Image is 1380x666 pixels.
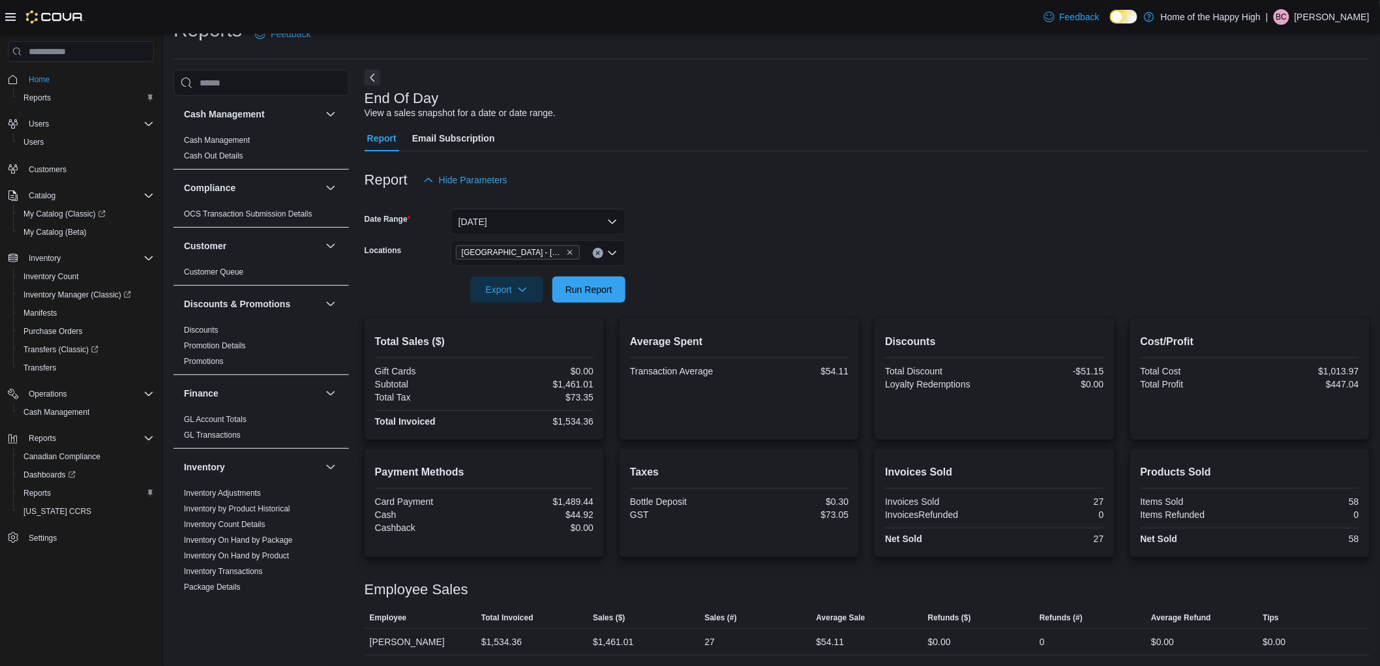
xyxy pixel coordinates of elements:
div: Cash Management [173,132,349,169]
div: $1,534.36 [487,416,593,427]
a: Feedback [1039,4,1105,30]
a: My Catalog (Classic) [13,205,159,223]
div: Subtotal [375,379,482,389]
span: Export [478,277,535,303]
div: $0.00 [997,379,1104,389]
span: Inventory [29,253,61,264]
span: Cash Out Details [184,151,243,161]
button: Operations [23,386,72,402]
a: Customer Queue [184,267,243,277]
div: $0.00 [1151,634,1174,650]
span: Users [29,119,49,129]
button: Cash Management [184,108,320,121]
span: Transfers (Classic) [23,344,98,355]
a: Promotion Details [184,341,246,350]
h3: Inventory [184,461,225,474]
span: GL Transactions [184,430,241,440]
span: My Catalog (Beta) [23,227,87,237]
label: Locations [365,245,402,256]
h3: Cash Management [184,108,265,121]
span: Total Invoiced [481,613,533,623]
span: Sales (#) [704,613,736,623]
strong: Net Sold [885,534,922,544]
a: Inventory Count Details [184,520,265,529]
div: 27 [997,534,1104,544]
span: Manifests [18,305,154,321]
a: Inventory On Hand by Package [184,536,293,545]
span: Inventory Transactions [184,566,263,577]
a: Feedback [250,21,316,47]
a: Canadian Compliance [18,449,106,464]
span: Average Refund [1151,613,1211,623]
a: GL Account Totals [184,415,247,424]
span: Inventory Count [18,269,154,284]
button: Clear input [593,248,603,258]
span: Inventory On Hand by Package [184,535,293,545]
span: Inventory by Product Historical [184,504,290,514]
button: Reports [3,429,159,447]
span: Reports [29,433,56,444]
button: Inventory [184,461,320,474]
h2: Average Spent [630,334,848,350]
button: Transfers [13,359,159,377]
button: Canadian Compliance [13,447,159,466]
a: OCS Transaction Submission Details [184,209,312,219]
div: Total Discount [885,366,992,376]
span: Cash Management [18,404,154,420]
button: Home [3,70,159,89]
span: OCS Transaction Submission Details [184,209,312,219]
a: Inventory Manager (Classic) [13,286,159,304]
button: Inventory Count [13,267,159,286]
div: $0.00 [1263,634,1286,650]
a: Inventory Adjustments [184,489,261,498]
button: Run Report [552,277,625,303]
h3: Employee Sales [365,582,468,598]
a: Home [23,72,55,87]
div: Customer [173,264,349,285]
button: Finance [184,387,320,400]
span: Reports [23,488,51,498]
div: $0.30 [742,496,849,507]
a: Dashboards [18,467,81,483]
button: Manifests [13,304,159,322]
div: 0 [1252,509,1359,520]
button: Users [23,116,54,132]
span: Inventory Manager (Classic) [23,290,131,300]
button: Discounts & Promotions [323,296,338,312]
button: [DATE] [451,209,625,235]
h2: Cost/Profit [1141,334,1359,350]
a: Reports [18,90,56,106]
span: Discounts [184,325,218,335]
button: Settings [3,528,159,547]
button: Compliance [323,180,338,196]
span: Transfers [23,363,56,373]
button: Customer [323,238,338,254]
div: InvoicesRefunded [885,509,992,520]
span: GL Account Totals [184,414,247,425]
button: Remove Edmonton - Clareview - Fire & Flower from selection in this group [566,249,574,256]
a: Manifests [18,305,62,321]
span: Average Sale [817,613,865,623]
div: Transaction Average [630,366,737,376]
span: Transfers (Classic) [18,342,154,357]
span: Users [23,116,154,132]
span: Refunds ($) [928,613,971,623]
span: Canadian Compliance [23,451,100,462]
span: Operations [29,389,67,399]
div: $0.00 [487,366,593,376]
span: Refunds (#) [1040,613,1083,623]
span: My Catalog (Beta) [18,224,154,240]
span: BC [1276,9,1287,25]
nav: Complex example [8,65,154,581]
span: Cash Management [184,135,250,145]
div: Total Profit [1141,379,1248,389]
div: 0 [1040,634,1045,650]
div: $1,461.01 [593,634,633,650]
a: Cash Out Details [184,151,243,160]
button: Catalog [3,187,159,205]
span: Email Subscription [412,125,495,151]
span: Washington CCRS [18,504,154,519]
span: Package Details [184,582,241,592]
